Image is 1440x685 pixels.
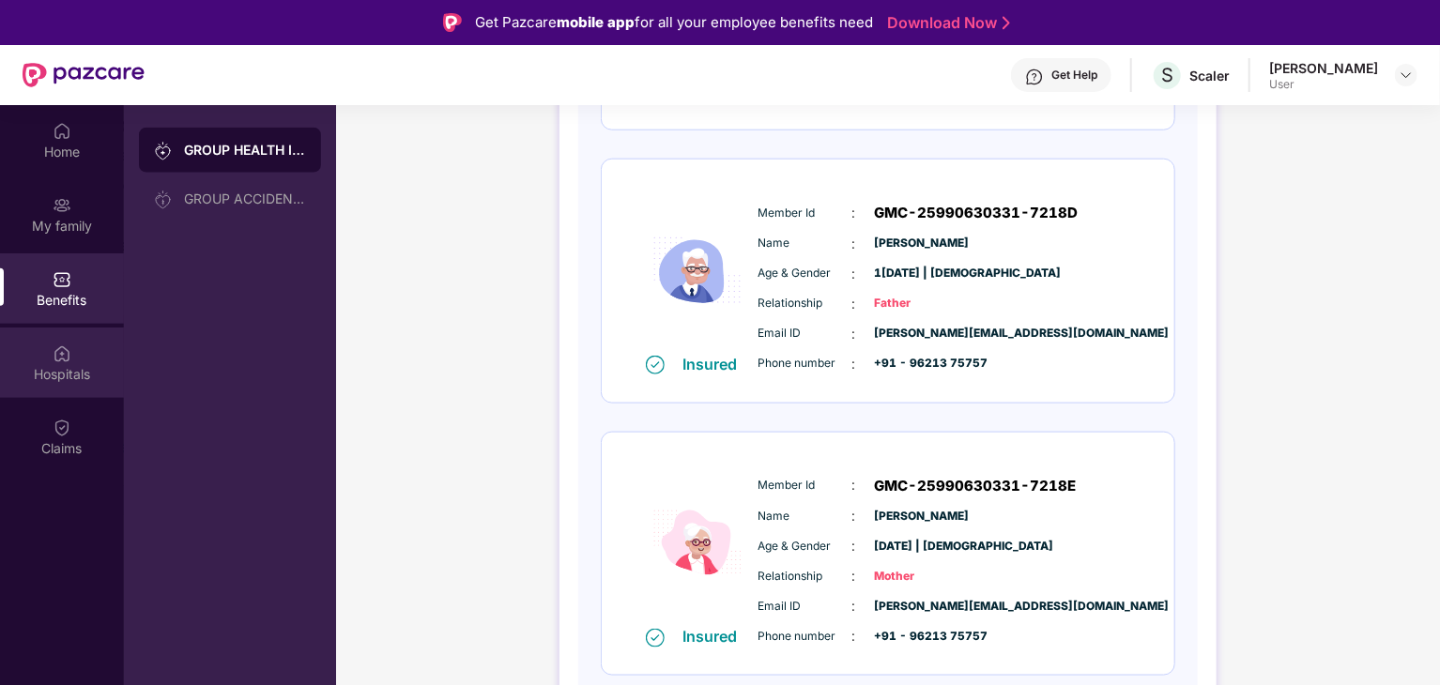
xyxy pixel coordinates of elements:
img: svg+xml;base64,PHN2ZyBpZD0iRHJvcGRvd24tMzJ4MzIiIHhtbG5zPSJodHRwOi8vd3d3LnczLm9yZy8yMDAwL3N2ZyIgd2... [1399,68,1414,83]
span: Member Id [758,205,852,222]
span: [PERSON_NAME] [875,508,969,525]
div: GROUP ACCIDENTAL INSURANCE [184,191,306,206]
img: svg+xml;base64,PHN2ZyB3aWR0aD0iMjAiIGhlaWdodD0iMjAiIHZpZXdCb3g9IjAgMCAyMCAyMCIgZmlsbD0ibm9uZSIgeG... [154,190,173,209]
img: svg+xml;base64,PHN2ZyBpZD0iSGVscC0zMngzMiIgeG1sbnM9Imh0dHA6Ly93d3cudzMub3JnLzIwMDAvc3ZnIiB3aWR0aD... [1025,68,1044,86]
span: S [1161,64,1173,86]
span: Name [758,508,852,525]
img: Stroke [1003,13,1010,33]
img: icon [641,460,754,626]
span: +91 - 96213 75757 [875,628,969,646]
span: 1[DATE] | [DEMOGRAPHIC_DATA] [875,265,969,282]
div: Scaler [1189,67,1230,84]
span: : [852,294,856,314]
span: [PERSON_NAME] [875,235,969,252]
div: Insured [683,355,749,373]
img: icon [641,188,754,354]
img: svg+xml;base64,PHN2ZyB3aWR0aD0iMjAiIGhlaWdodD0iMjAiIHZpZXdCb3g9IjAgMCAyMCAyMCIgZmlsbD0ibm9uZSIgeG... [53,196,71,215]
span: : [852,536,856,556]
img: svg+xml;base64,PHN2ZyBpZD0iQmVuZWZpdHMiIHhtbG5zPSJodHRwOi8vd3d3LnczLm9yZy8yMDAwL3N2ZyIgd2lkdGg9Ij... [53,270,71,289]
span: Email ID [758,598,852,616]
div: GROUP HEALTH INSURANCE [184,141,306,160]
span: Member Id [758,477,852,495]
div: Insured [683,627,749,646]
span: GMC-25990630331-7218E [875,475,1077,497]
span: : [852,203,856,223]
span: [PERSON_NAME][EMAIL_ADDRESS][DOMAIN_NAME] [875,325,969,342]
a: Download Now [887,13,1004,33]
img: svg+xml;base64,PHN2ZyB4bWxucz0iaHR0cDovL3d3dy53My5vcmcvMjAwMC9zdmciIHdpZHRoPSIxNiIgaGVpZ2h0PSIxNi... [646,629,665,647]
span: [DATE] | [DEMOGRAPHIC_DATA] [875,538,969,556]
div: User [1269,77,1378,92]
span: : [852,566,856,586]
span: GMC-25990630331-7218D [875,202,1079,224]
span: : [852,626,856,647]
span: Age & Gender [758,538,852,556]
div: Get Pazcare for all your employee benefits need [475,11,873,34]
img: svg+xml;base64,PHN2ZyBpZD0iQ2xhaW0iIHhtbG5zPSJodHRwOi8vd3d3LnczLm9yZy8yMDAwL3N2ZyIgd2lkdGg9IjIwIi... [53,419,71,437]
img: svg+xml;base64,PHN2ZyB4bWxucz0iaHR0cDovL3d3dy53My5vcmcvMjAwMC9zdmciIHdpZHRoPSIxNiIgaGVpZ2h0PSIxNi... [646,356,665,374]
span: Email ID [758,325,852,342]
span: Mother [875,568,969,586]
span: Phone number [758,355,852,373]
span: : [852,506,856,526]
span: : [852,324,856,344]
span: : [852,234,856,254]
span: [PERSON_NAME][EMAIL_ADDRESS][DOMAIN_NAME] [875,598,969,616]
span: Relationship [758,295,852,312]
img: Logo [443,13,462,32]
img: New Pazcare Logo [23,63,145,87]
div: [PERSON_NAME] [1269,59,1378,77]
img: svg+xml;base64,PHN2ZyBpZD0iSG9tZSIgeG1sbnM9Imh0dHA6Ly93d3cudzMub3JnLzIwMDAvc3ZnIiB3aWR0aD0iMjAiIG... [53,122,71,141]
span: : [852,596,856,616]
span: +91 - 96213 75757 [875,355,969,373]
strong: mobile app [557,13,635,31]
span: : [852,354,856,374]
span: Father [875,295,969,312]
span: Relationship [758,568,852,586]
div: Get Help [1051,68,1097,83]
span: Age & Gender [758,265,852,282]
span: Name [758,235,852,252]
img: svg+xml;base64,PHN2ZyB3aWR0aD0iMjAiIGhlaWdodD0iMjAiIHZpZXdCb3g9IjAgMCAyMCAyMCIgZmlsbD0ibm9uZSIgeG... [154,142,173,160]
img: svg+xml;base64,PHN2ZyBpZD0iSG9zcGl0YWxzIiB4bWxucz0iaHR0cDovL3d3dy53My5vcmcvMjAwMC9zdmciIHdpZHRoPS... [53,344,71,363]
span: : [852,475,856,495]
span: : [852,264,856,284]
span: Phone number [758,628,852,646]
